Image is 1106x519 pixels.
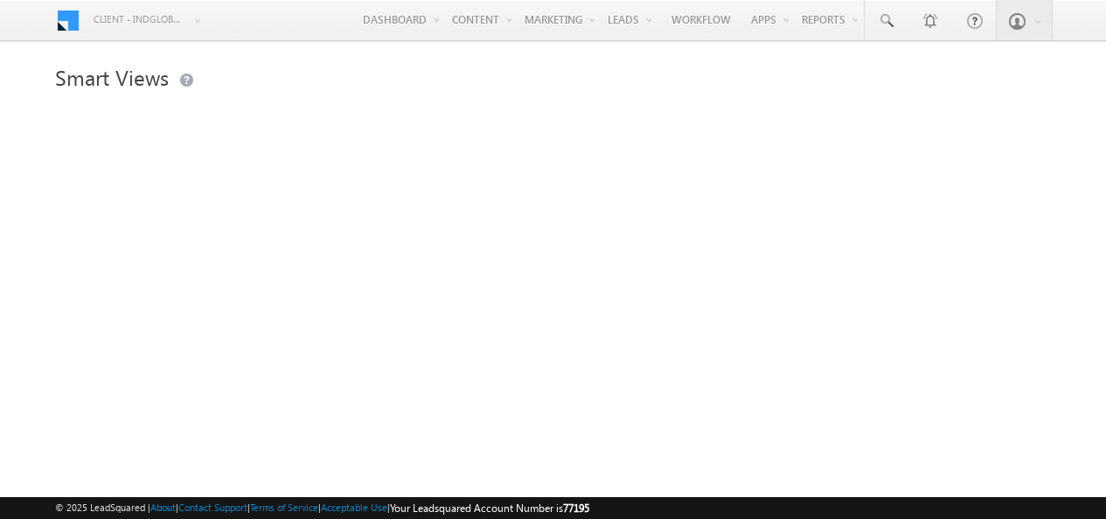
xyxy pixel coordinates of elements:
[94,11,185,28] span: Client - indglobal2 (77195)
[55,63,169,91] span: Smart Views
[178,501,247,513] a: Contact Support
[250,501,318,513] a: Terms of Service
[55,500,589,516] span: © 2025 LeadSquared | | | | |
[150,501,176,513] a: About
[321,501,387,513] a: Acceptable Use
[563,501,589,515] span: 77195
[390,501,589,515] span: Your Leadsquared Account Number is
